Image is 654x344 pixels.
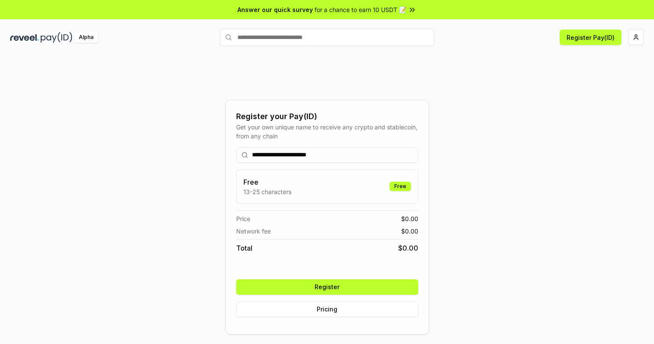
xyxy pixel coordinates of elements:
[398,243,418,253] span: $ 0.00
[560,30,621,45] button: Register Pay(ID)
[243,177,291,187] h3: Free
[236,302,418,317] button: Pricing
[401,214,418,223] span: $ 0.00
[236,123,418,141] div: Get your own unique name to receive any crypto and stablecoin, from any chain
[236,227,271,236] span: Network fee
[236,214,250,223] span: Price
[243,187,291,196] p: 13-25 characters
[390,182,411,191] div: Free
[74,32,98,43] div: Alpha
[237,5,313,14] span: Answer our quick survey
[401,227,418,236] span: $ 0.00
[315,5,406,14] span: for a chance to earn 10 USDT 📝
[236,243,252,253] span: Total
[41,32,72,43] img: pay_id
[236,279,418,295] button: Register
[10,32,39,43] img: reveel_dark
[236,111,418,123] div: Register your Pay(ID)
